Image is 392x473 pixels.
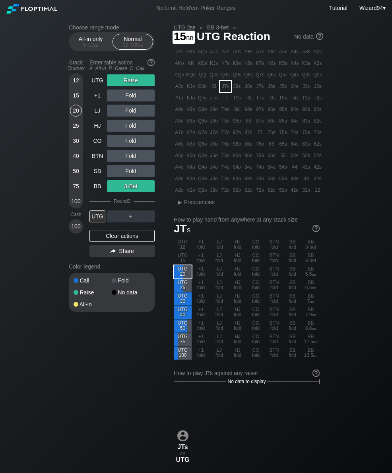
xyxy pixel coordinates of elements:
div: T4s [289,92,300,103]
div: 100 [70,220,82,232]
div: T8o [220,115,231,127]
div: JTs [220,81,231,92]
div: J9s [231,81,243,92]
div: K2o [185,185,196,196]
span: JT [174,222,190,235]
div: No Limit Hold’em Poker Ranges [144,5,247,13]
div: CO fold [247,238,265,251]
div: +1 fold [192,252,210,265]
div: 85s [278,115,289,127]
div: K9s [231,58,243,69]
div: CO fold [247,319,265,333]
div: 3-Bet [107,180,155,192]
div: AJs [208,46,219,57]
div: HJ [89,120,105,132]
div: AA [174,46,185,57]
div: 93s [301,104,312,115]
div: K4s [289,58,300,69]
div: 30 [70,135,82,147]
span: » [196,24,207,31]
div: JJ [208,81,219,92]
div: Fold [107,105,155,117]
div: CO fold [247,279,265,292]
img: help.32db89a4.svg [312,224,320,233]
div: J8s [243,81,254,92]
div: 25 [70,120,82,132]
div: 87s [254,115,266,127]
span: bb [312,285,316,290]
div: Q6o [197,138,208,150]
div: J2o [208,185,219,196]
div: 75 [70,180,82,192]
div: CO fold [247,252,265,265]
div: ATs [220,46,231,57]
div: SB fold [283,238,301,251]
div: J7o [208,127,219,138]
div: SB fold [283,279,301,292]
div: 63s [301,138,312,150]
div: UTG 25 [174,279,192,292]
div: 93o [231,173,243,184]
div: 62s [312,138,323,150]
div: KJo [185,81,196,92]
img: Floptimal logo [6,4,57,14]
div: 87o [243,127,254,138]
div: 62o [266,185,277,196]
span: bb [312,271,316,277]
div: K4o [185,162,196,173]
div: 53o [278,173,289,184]
div: BB 3-bet [302,252,320,265]
div: QTs [220,69,231,80]
div: KK [185,58,196,69]
div: T2o [220,185,231,196]
div: 98s [243,104,254,115]
div: AKo [174,58,185,69]
div: LJ fold [210,319,228,333]
div: ▾ [357,4,387,12]
div: 20 [70,105,82,117]
div: K7o [185,127,196,138]
div: Tourney [66,66,86,71]
div: HJ fold [229,252,246,265]
div: Fold [112,278,150,283]
span: bb [312,312,316,317]
div: SB fold [283,306,301,319]
div: 82o [243,185,254,196]
div: Share [89,245,155,257]
span: bb [94,42,98,48]
div: Color legend [69,260,155,273]
a: Tutorial [329,5,347,11]
img: icon-avatar.b40e07d9.svg [177,430,188,441]
div: SB [89,165,105,177]
div: K3s [301,58,312,69]
div: QQ [197,69,208,80]
span: bb [190,24,195,31]
div: HJ fold [229,279,246,292]
div: UTG 50 [174,319,192,333]
div: Cash [66,212,86,217]
div: 76o [254,138,266,150]
div: J7s [254,81,266,92]
div: 52o [278,185,289,196]
span: bb [186,33,194,42]
div: Round 2 [114,199,130,204]
div: 66 [266,138,277,150]
div: 74s [289,127,300,138]
div: Q8s [243,69,254,80]
div: +1 fold [192,279,210,292]
div: 98o [231,115,243,127]
div: HJ fold [229,319,246,333]
div: AQo [174,69,185,80]
div: 95s [278,104,289,115]
div: +1 fold [192,292,210,306]
div: LJ fold [210,292,228,306]
div: SB fold [283,252,301,265]
span: UTG Reaction [196,31,272,44]
div: J4s [289,81,300,92]
div: 65o [266,150,277,161]
div: +1 fold [192,238,210,251]
div: T5o [220,150,231,161]
div: 97s [254,104,266,115]
div: Q3s [301,69,312,80]
span: UTG 2 [173,24,197,31]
